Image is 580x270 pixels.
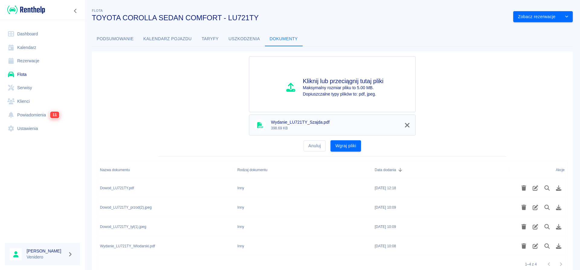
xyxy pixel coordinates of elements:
div: Data dodania [375,161,396,178]
div: 1 wrz 2025, 10:09 [375,224,396,229]
a: Powiadomienia11 [5,108,80,122]
a: Renthelp logo [5,5,45,15]
button: Podgląd pliku [541,241,553,251]
button: Podgląd pliku [541,222,553,232]
button: Zwiń nawigację [71,7,80,15]
div: Inny [237,205,244,210]
span: Wydanie_LU721TY_Szajda.pdf [271,119,401,125]
button: Edytuj rodzaj dokumentu [530,183,541,193]
button: Edytuj rodzaj dokumentu [530,202,541,213]
button: drop-down [561,11,573,22]
button: Podgląd pliku [541,183,553,193]
div: 1 wrz 2025, 10:08 [375,243,396,249]
a: Klienci [5,95,80,108]
div: Akcje [556,161,565,178]
button: Wgraj pliki [330,140,361,151]
h6: [PERSON_NAME] [27,248,65,254]
button: Usuń plik [518,222,530,232]
p: Venidero [27,254,65,260]
button: Podgląd pliku [541,202,553,213]
p: 398.69 KB [271,125,401,131]
div: Rodzaj dokumentu [234,161,372,178]
button: Edytuj rodzaj dokumentu [530,222,541,232]
button: Sort [396,166,404,174]
span: Flota [92,9,103,12]
a: Rezerwacje [5,54,80,68]
div: 19 wrz 2025, 12:18 [375,185,396,191]
div: Wydanie_LU721TY_Wlodarski.pdf [100,243,155,249]
h4: Kliknij lub przeciągnij tutaj pliki [303,77,384,85]
div: Dowod_LU721TY_przod(2).jpeg [100,205,152,210]
button: Pobierz plik [553,183,565,193]
button: Podsumowanie [92,32,139,46]
a: Dashboard [5,27,80,41]
p: 1–4 z 4 [525,262,537,267]
a: Flota [5,68,80,81]
button: Pobierz plik [553,202,565,213]
h3: TOYOTA COROLLA SEDAN COMFORT - LU721TY [92,14,508,22]
div: Dowod_LU721TY_tyl(1).jpeg [100,224,146,229]
div: Rodzaj dokumentu [237,161,267,178]
div: 1 wrz 2025, 10:09 [375,205,396,210]
p: Maksymalny rozmiar pliku to 5.00 MB. [303,85,384,91]
button: Zobacz rezerwacje [513,11,561,22]
button: Usuń plik [518,241,530,251]
div: Data dodania [372,161,509,178]
button: Pobierz plik [553,241,565,251]
button: Kalendarz pojazdu [139,32,197,46]
button: Usuń plik [518,202,530,213]
div: Inny [237,224,244,229]
img: Renthelp logo [7,5,45,15]
a: Serwisy [5,81,80,95]
div: Dowod_LU721TY.pdf [100,185,134,191]
p: Dopiuszczalne typy plików to: pdf, jpeg. [303,91,384,97]
button: Edytuj rodzaj dokumentu [530,241,541,251]
button: Uszkodzenia [224,32,265,46]
button: Dokumenty [265,32,303,46]
a: Ustawienia [5,122,80,135]
div: Akcje [509,161,568,178]
span: 11 [50,112,60,119]
button: Usuń z kolejki [400,119,414,131]
div: Nazwa dokumentu [100,161,130,178]
div: Inny [237,243,244,249]
a: Kalendarz [5,41,80,54]
button: Usuń plik [518,183,530,193]
div: Inny [237,185,244,191]
button: Anuluj [304,140,326,151]
div: Nazwa dokumentu [97,161,234,178]
button: Pobierz plik [553,222,565,232]
button: Taryfy [197,32,224,46]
